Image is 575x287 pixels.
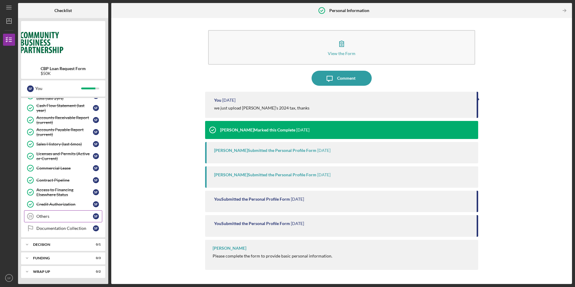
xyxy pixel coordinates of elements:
div: You [214,98,221,103]
a: 29OthersSF [24,210,102,222]
div: Funding [33,256,86,260]
div: [PERSON_NAME] [213,246,246,251]
b: Personal Information [329,8,369,13]
div: Access to Financing Elsewhere Status [36,187,93,197]
div: S F [93,213,99,219]
div: S F [93,189,99,195]
a: Licenses and Permits (Active or Current)SF [24,150,102,162]
div: S F [93,165,99,171]
div: 0 / 2 [90,270,101,273]
div: Sales History (last 6mos) [36,142,93,147]
div: we just upload [PERSON_NAME]'s 2024 tax, thanks [214,106,309,110]
a: Credit AuthorizationSF [24,198,102,210]
div: S F [93,129,99,135]
b: CBP Loan Request Form [41,66,86,71]
div: S F [93,117,99,123]
a: Sales History (last 6mos)SF [24,138,102,150]
button: SF [3,272,15,284]
div: Licenses and Permits (Active or Current) [36,151,93,161]
div: Others [36,214,93,219]
div: S F [93,141,99,147]
div: Commercial Lease [36,166,93,171]
div: Decision [33,243,86,246]
div: 0 / 1 [90,243,101,246]
img: Product logo [21,24,105,60]
div: [PERSON_NAME] Marked this Complete [220,128,295,132]
a: Documentation CollectionSF [24,222,102,234]
div: S F [27,85,34,92]
div: Accounts Payable Report (current) [36,127,93,137]
button: Comment [312,71,372,86]
time: 2025-05-27 20:20 [291,197,304,202]
div: Comment [337,71,355,86]
div: [PERSON_NAME] Submitted the Personal Profile Form [214,148,316,153]
div: Documentation Collection [36,226,93,231]
time: 2025-08-26 15:47 [222,98,235,103]
div: S F [93,225,99,231]
div: Accounts Receivable Report (current) [36,115,93,125]
div: S F [93,105,99,111]
div: Please complete the form to provide basic personal information. [213,254,332,258]
time: 2025-05-27 20:15 [291,221,304,226]
div: You Submitted the Personal Profile Form [214,197,290,202]
div: You [35,83,81,94]
div: Credit Authorization [36,202,93,207]
a: Cash Flow Statement (last year)SF [24,102,102,114]
time: 2025-05-28 18:10 [317,172,331,177]
div: View the Form [328,51,355,56]
b: Checklist [54,8,72,13]
div: Contract Pipeline [36,178,93,183]
a: Contract PipelineSF [24,174,102,186]
button: View the Form [208,30,475,65]
time: 2025-05-28 18:10 [296,128,309,132]
div: S F [93,177,99,183]
a: Accounts Receivable Report (current)SF [24,114,102,126]
div: [PERSON_NAME] Submitted the Personal Profile Form [214,172,316,177]
time: 2025-05-28 18:10 [317,148,331,153]
a: Accounts Payable Report (current)SF [24,126,102,138]
div: Wrap up [33,270,86,273]
div: $50K [41,71,86,76]
text: SF [7,276,11,280]
tspan: 29 [29,214,32,218]
a: Commercial LeaseSF [24,162,102,174]
div: 0 / 3 [90,256,101,260]
div: Cash Flow Statement (last year) [36,103,93,113]
a: Access to Financing Elsewhere StatusSF [24,186,102,198]
div: S F [93,153,99,159]
div: S F [93,201,99,207]
div: You Submitted the Personal Profile Form [214,221,290,226]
